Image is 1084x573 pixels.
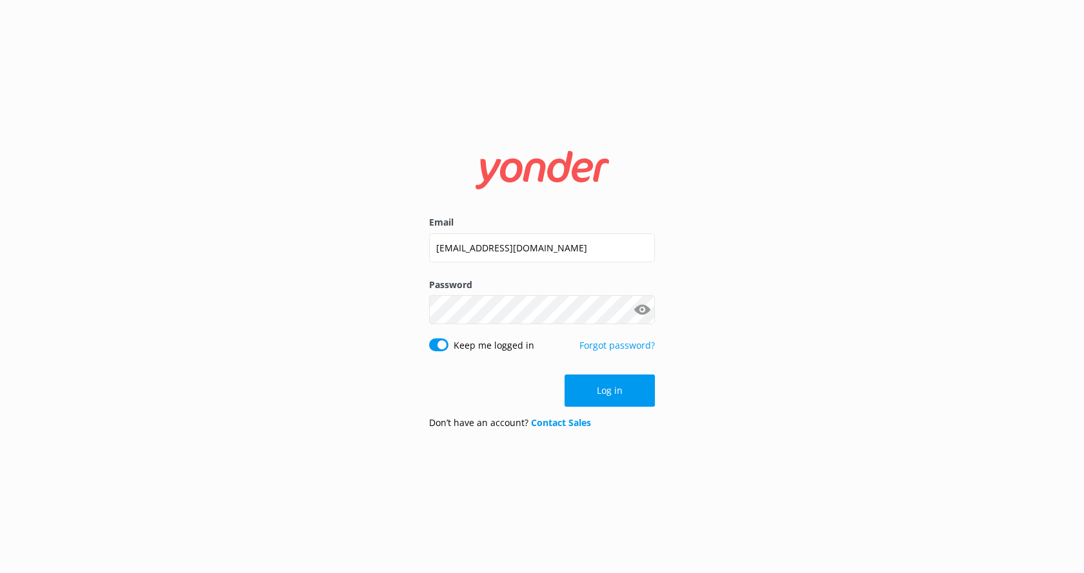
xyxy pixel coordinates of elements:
[579,339,655,351] a: Forgot password?
[629,297,655,323] button: Show password
[565,374,655,407] button: Log in
[531,416,591,429] a: Contact Sales
[429,416,591,430] p: Don’t have an account?
[429,233,655,262] input: user@emailaddress.com
[429,215,655,229] label: Email
[454,338,534,353] label: Keep me logged in
[429,278,655,292] label: Password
